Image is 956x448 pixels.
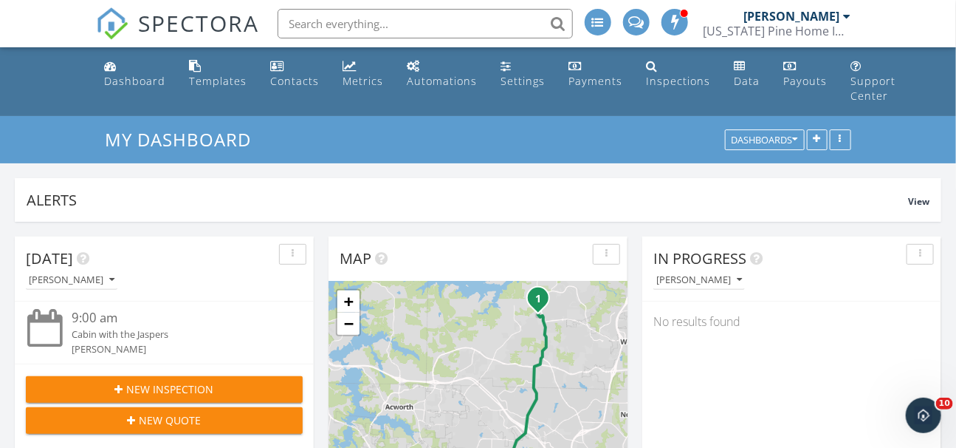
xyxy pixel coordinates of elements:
div: [PERSON_NAME] [656,275,742,285]
div: Contacts [271,74,320,88]
button: [PERSON_NAME] [26,271,117,291]
a: Contacts [265,53,326,95]
div: No results found [642,302,941,342]
div: [PERSON_NAME] [744,9,840,24]
span: Map [340,248,371,268]
div: Metrics [343,74,384,88]
button: New Inspection [26,376,303,403]
div: Alerts [27,190,908,210]
iframe: Intercom live chat [906,398,941,433]
span: New Inspection [127,381,214,397]
div: Settings [501,74,546,88]
a: Payouts [778,53,833,95]
span: In Progress [653,248,746,268]
button: [PERSON_NAME] [653,271,745,291]
span: New Quote [140,413,202,428]
span: [DATE] [26,248,73,268]
a: Support Center [845,53,902,110]
a: Data [729,53,766,95]
div: [PERSON_NAME] [72,342,280,356]
div: Templates [190,74,247,88]
a: Zoom out [337,313,360,335]
div: [PERSON_NAME] [29,275,114,285]
div: Georgia Pine Home Inspections [704,24,851,38]
a: My Dashboard [105,127,264,152]
button: New Quote [26,407,303,434]
div: Cabin with the Jaspers [72,327,280,342]
span: View [908,195,929,208]
span: SPECTORA [139,7,260,38]
a: Templates [184,53,253,95]
div: Inspections [647,74,711,88]
a: SPECTORA [96,20,260,51]
span: 10 [936,398,953,410]
a: Metrics [337,53,390,95]
input: Search everything... [278,9,573,38]
a: Automations (Advanced) [402,53,484,95]
div: Payouts [784,74,828,88]
div: Dashboards [732,135,798,146]
div: Payments [569,74,623,88]
a: Settings [495,53,551,95]
a: Inspections [641,53,717,95]
i: 1 [535,294,541,305]
div: 2014 Britley Park Crossing, Woodstock, GA 30189 [538,298,547,307]
div: Support Center [851,74,896,103]
a: Payments [563,53,629,95]
div: Data [735,74,760,88]
a: Dashboard [99,53,172,95]
a: Zoom in [337,291,360,313]
div: Automations [407,74,478,88]
img: The Best Home Inspection Software - Spectora [96,7,128,40]
button: Dashboards [725,130,805,151]
div: Dashboard [105,74,166,88]
div: 9:00 am [72,309,280,327]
